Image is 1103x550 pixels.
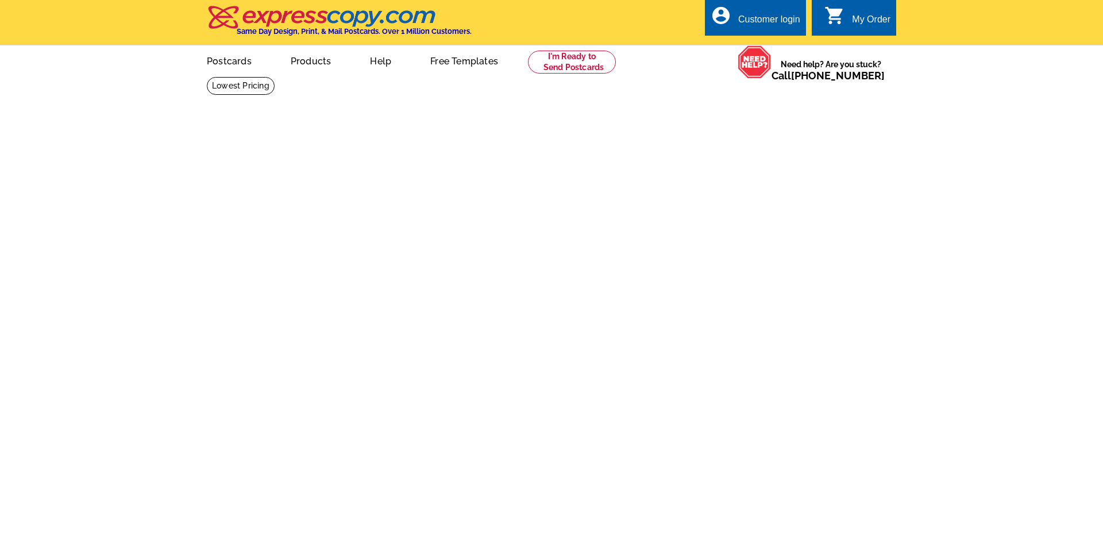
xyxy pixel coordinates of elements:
[207,14,472,36] a: Same Day Design, Print, & Mail Postcards. Over 1 Million Customers.
[188,47,270,74] a: Postcards
[824,5,845,26] i: shopping_cart
[237,27,472,36] h4: Same Day Design, Print, & Mail Postcards. Over 1 Million Customers.
[772,70,885,82] span: Call
[711,5,731,26] i: account_circle
[711,13,800,27] a: account_circle Customer login
[772,59,890,82] span: Need help? Are you stuck?
[824,13,890,27] a: shopping_cart My Order
[791,70,885,82] a: [PHONE_NUMBER]
[738,14,800,30] div: Customer login
[738,45,772,79] img: help
[852,14,890,30] div: My Order
[272,47,350,74] a: Products
[352,47,410,74] a: Help
[412,47,516,74] a: Free Templates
